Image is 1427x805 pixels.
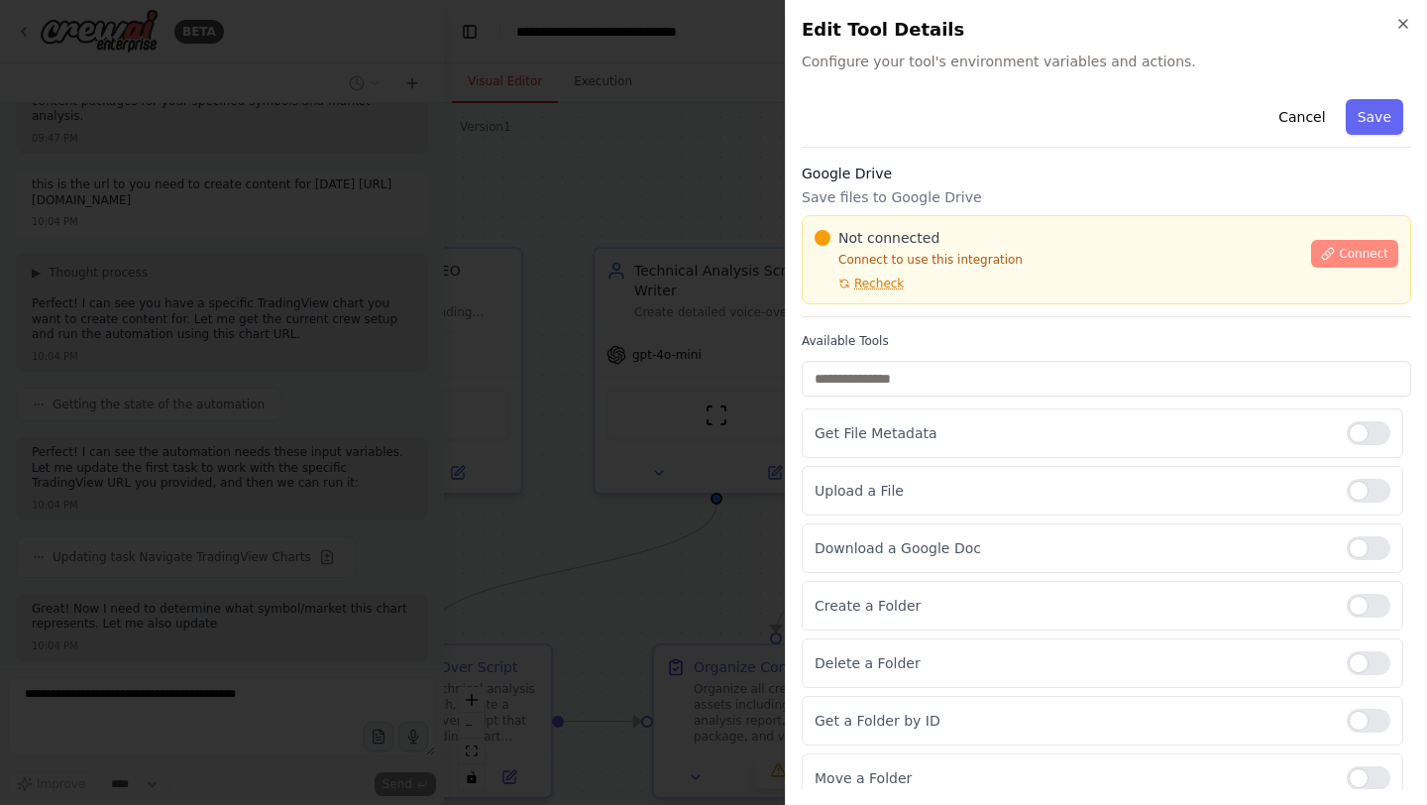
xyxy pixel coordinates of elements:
button: Connect [1311,240,1398,268]
h3: Google Drive [802,164,1411,183]
label: Available Tools [802,333,1411,349]
p: Save files to Google Drive [802,187,1411,207]
span: Not connected [838,228,939,248]
p: Delete a Folder [815,653,1331,673]
span: Configure your tool's environment variables and actions. [802,52,1411,71]
p: Get File Metadata [815,423,1331,443]
p: Upload a File [815,481,1331,501]
button: Cancel [1266,99,1337,135]
span: Connect [1339,246,1388,262]
p: Connect to use this integration [815,252,1299,268]
span: Recheck [854,276,904,291]
p: Download a Google Doc [815,538,1331,558]
p: Get a Folder by ID [815,711,1331,731]
p: Create a Folder [815,596,1331,616]
p: Move a Folder [815,768,1331,788]
button: Recheck [815,276,904,291]
button: Save [1346,99,1403,135]
h2: Edit Tool Details [802,16,1411,44]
